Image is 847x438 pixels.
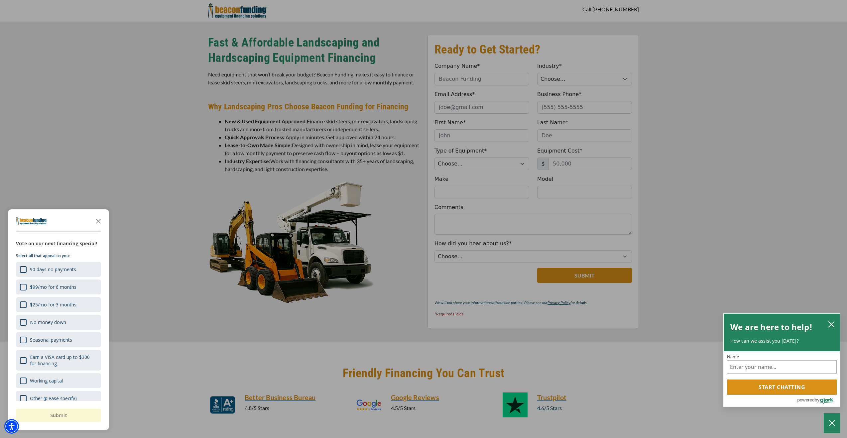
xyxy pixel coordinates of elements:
[4,419,19,434] div: Accessibility Menu
[730,320,812,334] h2: We are here to help!
[723,313,840,407] div: olark chatbox
[8,209,109,430] div: Survey
[797,396,814,404] span: powered
[797,395,840,406] a: Powered by Olark - open in a new tab
[16,332,101,347] div: Seasonal payments
[30,378,63,384] div: Working capital
[16,253,101,259] p: Select all that appeal to you:
[16,373,101,388] div: Working capital
[30,319,66,325] div: No money down
[30,301,76,308] div: $25/mo for 3 months
[16,350,101,371] div: Earn a VISA card up to $300 for financing
[730,338,833,344] p: How can we assist you [DATE]?
[16,262,101,277] div: 90 days no payments
[30,266,76,273] div: 90 days no payments
[30,395,77,401] div: Other (please specify)
[815,396,819,404] span: by
[727,380,837,395] button: Start chatting
[30,354,97,367] div: Earn a VISA card up to $300 for financing
[16,217,47,225] img: Company logo
[727,355,837,359] label: Name
[16,315,101,330] div: No money down
[727,360,837,374] input: Name
[824,413,840,433] button: Close Chatbox
[16,297,101,312] div: $25/mo for 3 months
[16,279,101,294] div: $99/mo for 6 months
[16,240,101,247] div: Vote on our next financing special!
[16,391,101,406] div: Other (please specify)
[30,337,72,343] div: Seasonal payments
[92,214,105,227] button: Close the survey
[826,319,837,329] button: close chatbox
[30,284,76,290] div: $99/mo for 6 months
[16,409,101,422] button: Submit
